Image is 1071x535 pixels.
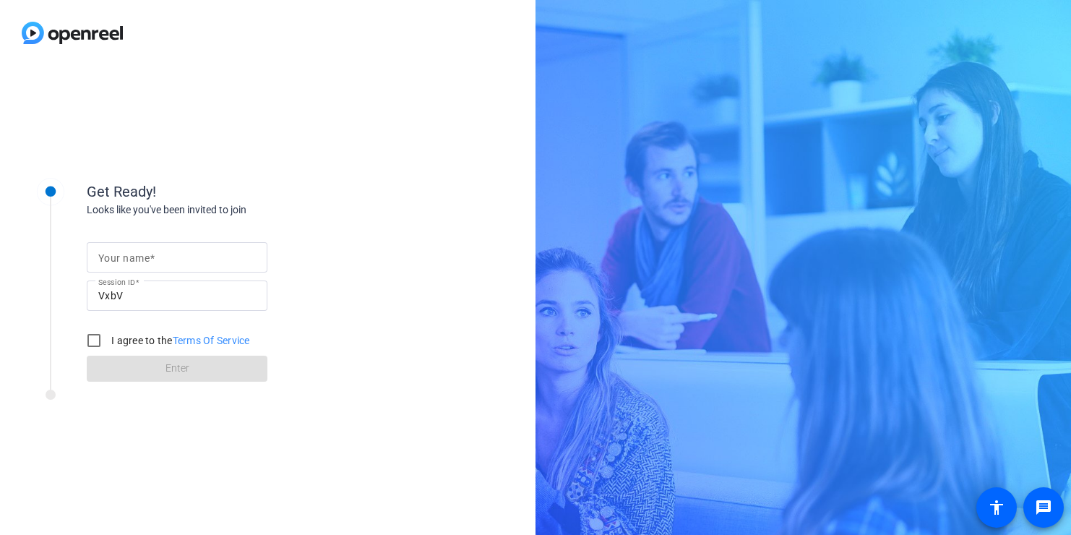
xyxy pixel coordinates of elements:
div: Looks like you've been invited to join [87,202,376,218]
mat-label: Your name [98,252,150,264]
a: Terms Of Service [173,335,250,346]
label: I agree to the [108,333,250,348]
div: Get Ready! [87,181,376,202]
mat-icon: message [1035,499,1052,516]
mat-label: Session ID [98,278,135,286]
mat-icon: accessibility [988,499,1005,516]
